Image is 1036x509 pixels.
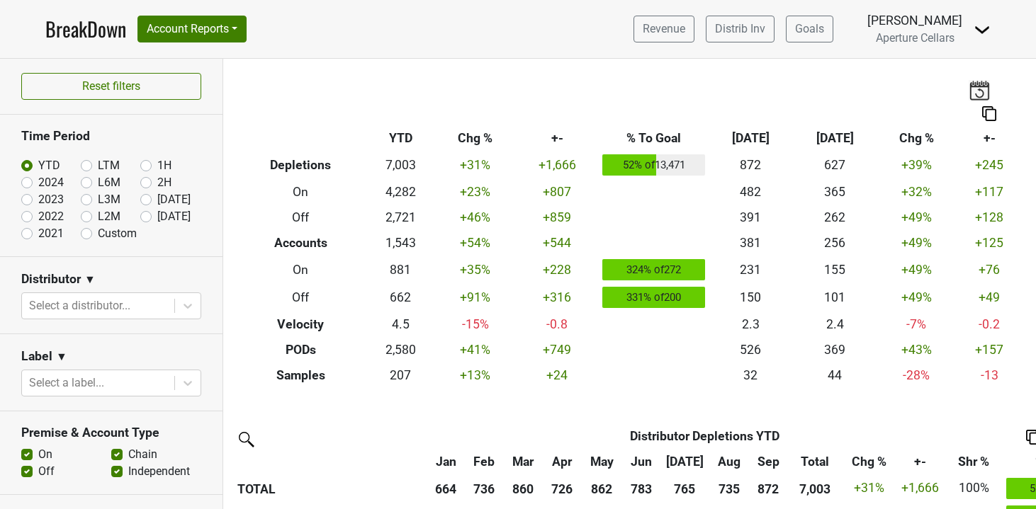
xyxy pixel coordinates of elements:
[877,230,956,256] td: +49 %
[515,311,599,337] td: -0.8
[709,205,793,230] td: 391
[38,191,64,208] label: 2023
[365,337,436,362] td: 2,580
[709,230,793,256] td: 381
[234,474,427,503] th: TOTAL
[787,449,843,474] th: Total: activate to sort column ascending
[98,225,137,242] label: Custom
[877,126,956,151] th: Chg %
[660,449,709,474] th: Jul: activate to sort column ascending
[843,449,896,474] th: Chg %: activate to sort column ascending
[234,449,427,474] th: &nbsp;: activate to sort column ascending
[709,179,793,205] td: 482
[56,348,67,365] span: ▼
[969,80,990,100] img: last_updated_date
[38,225,64,242] label: 2021
[515,126,599,151] th: +-
[21,272,81,287] h3: Distributor
[709,449,750,474] th: Aug: activate to sort column ascending
[793,179,877,205] td: 365
[793,230,877,256] td: 256
[157,174,171,191] label: 2H
[956,126,1023,151] th: +-
[543,449,581,474] th: Apr: activate to sort column ascending
[877,311,956,337] td: -7 %
[877,151,956,180] td: +39 %
[98,208,120,225] label: L2M
[515,205,599,230] td: +859
[901,481,939,495] span: +1,666
[237,362,366,388] th: Samples
[365,256,436,284] td: 881
[709,474,750,503] th: 735
[157,191,191,208] label: [DATE]
[237,256,366,284] th: On
[237,337,366,362] th: PODs
[956,179,1023,205] td: +117
[98,157,120,174] label: LTM
[38,157,60,174] label: YTD
[709,337,793,362] td: 526
[623,449,661,474] th: Jun: activate to sort column ascending
[854,481,884,495] span: +31%
[436,179,514,205] td: +23 %
[427,474,465,503] th: 664
[709,284,793,312] td: 150
[503,474,543,503] th: 860
[515,151,599,180] td: +1,666
[706,16,775,42] a: Distrib Inv
[365,126,436,151] th: YTD
[974,21,991,38] img: Dropdown Menu
[21,129,201,144] h3: Time Period
[793,126,877,151] th: [DATE]
[877,179,956,205] td: +32 %
[867,11,962,30] div: [PERSON_NAME]
[750,449,788,474] th: Sep: activate to sort column ascending
[436,337,514,362] td: +41 %
[956,362,1023,388] td: -13
[157,157,171,174] label: 1H
[515,256,599,284] td: +228
[956,284,1023,312] td: +49
[634,16,694,42] a: Revenue
[793,151,877,180] td: 627
[580,474,622,503] th: 862
[436,205,514,230] td: +46 %
[21,425,201,440] h3: Premise & Account Type
[465,449,503,474] th: Feb: activate to sort column ascending
[237,311,366,337] th: Velocity
[786,16,833,42] a: Goals
[84,271,96,288] span: ▼
[793,284,877,312] td: 101
[956,205,1023,230] td: +128
[956,311,1023,337] td: -0.2
[436,126,514,151] th: Chg %
[436,362,514,388] td: +13 %
[237,230,366,256] th: Accounts
[38,208,64,225] label: 2022
[709,256,793,284] td: 231
[956,256,1023,284] td: +76
[660,474,709,503] th: 765
[503,449,543,474] th: Mar: activate to sort column ascending
[436,230,514,256] td: +54 %
[465,423,945,449] th: Distributor Depletions YTD
[515,179,599,205] td: +807
[38,463,55,480] label: Off
[793,205,877,230] td: 262
[157,208,191,225] label: [DATE]
[599,126,709,151] th: % To Goal
[793,256,877,284] td: 155
[515,337,599,362] td: +749
[956,337,1023,362] td: +157
[515,362,599,388] td: +24
[793,337,877,362] td: 369
[38,446,52,463] label: On
[128,463,190,480] label: Independent
[365,205,436,230] td: 2,721
[98,174,120,191] label: L6M
[365,284,436,312] td: 662
[515,230,599,256] td: +544
[436,151,514,180] td: +31 %
[945,474,1003,503] td: 100%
